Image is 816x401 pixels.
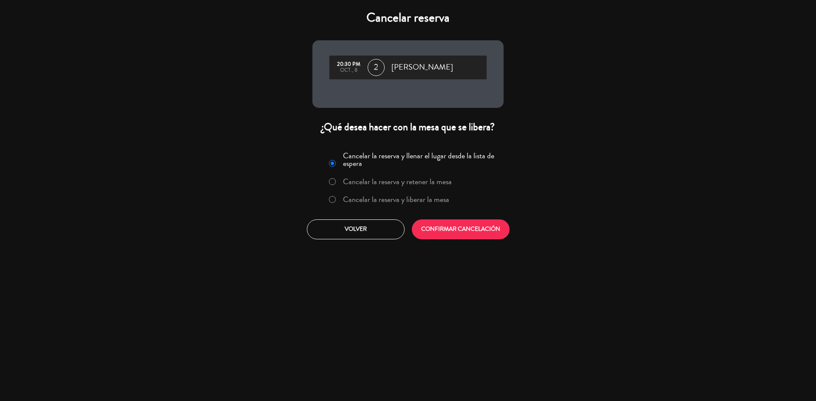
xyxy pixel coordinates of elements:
[343,178,452,185] label: Cancelar la reserva y retener la mesa
[412,219,510,239] button: CONFIRMAR CANCELACIÓN
[368,59,385,76] span: 2
[307,219,405,239] button: Volver
[312,121,504,134] div: ¿Qué desea hacer con la mesa que se libera?
[343,152,499,167] label: Cancelar la reserva y llenar el lugar desde la lista de espera
[334,62,363,67] div: 20:30 PM
[391,61,453,74] span: [PERSON_NAME]
[312,10,504,25] h4: Cancelar reserva
[334,67,363,73] div: oct., 8
[343,196,449,203] label: Cancelar la reserva y liberar la mesa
